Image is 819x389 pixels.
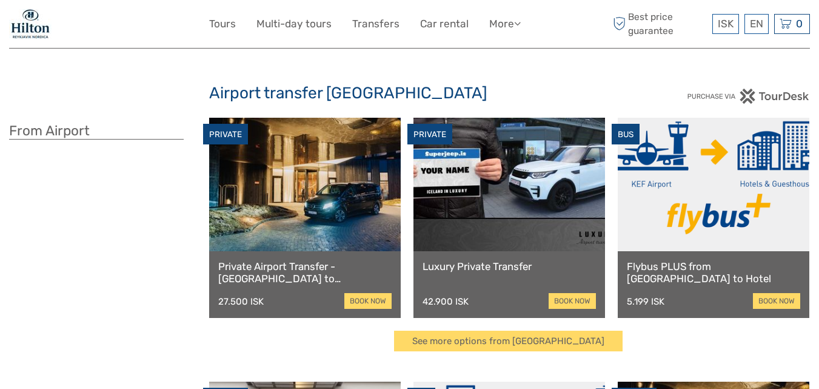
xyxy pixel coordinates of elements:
[218,296,264,307] div: 27.500 ISK
[610,10,709,37] span: Best price guarantee
[352,15,399,33] a: Transfers
[627,260,800,285] a: Flybus PLUS from [GEOGRAPHIC_DATA] to Hotel
[420,15,469,33] a: Car rental
[744,14,769,34] div: EN
[549,293,596,309] a: book now
[753,293,800,309] a: book now
[627,296,664,307] div: 5.199 ISK
[344,293,392,309] a: book now
[256,15,332,33] a: Multi-day tours
[209,15,236,33] a: Tours
[794,18,804,30] span: 0
[209,84,610,103] h2: Airport transfer [GEOGRAPHIC_DATA]
[407,124,452,145] div: PRIVATE
[423,296,469,307] div: 42.900 ISK
[423,260,596,272] a: Luxury Private Transfer
[9,123,184,140] h3: From Airport
[394,331,623,352] a: See more options from [GEOGRAPHIC_DATA]
[612,124,640,145] div: BUS
[203,124,248,145] div: PRIVATE
[687,89,810,104] img: PurchaseViaTourDesk.png
[718,18,734,30] span: ISK
[9,9,52,39] img: 1846-e7c6c28a-36f7-44b6-aaf6-bfd1581794f2_logo_small.jpg
[489,15,521,33] a: More
[218,260,392,285] a: Private Airport Transfer - [GEOGRAPHIC_DATA] to [GEOGRAPHIC_DATA]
